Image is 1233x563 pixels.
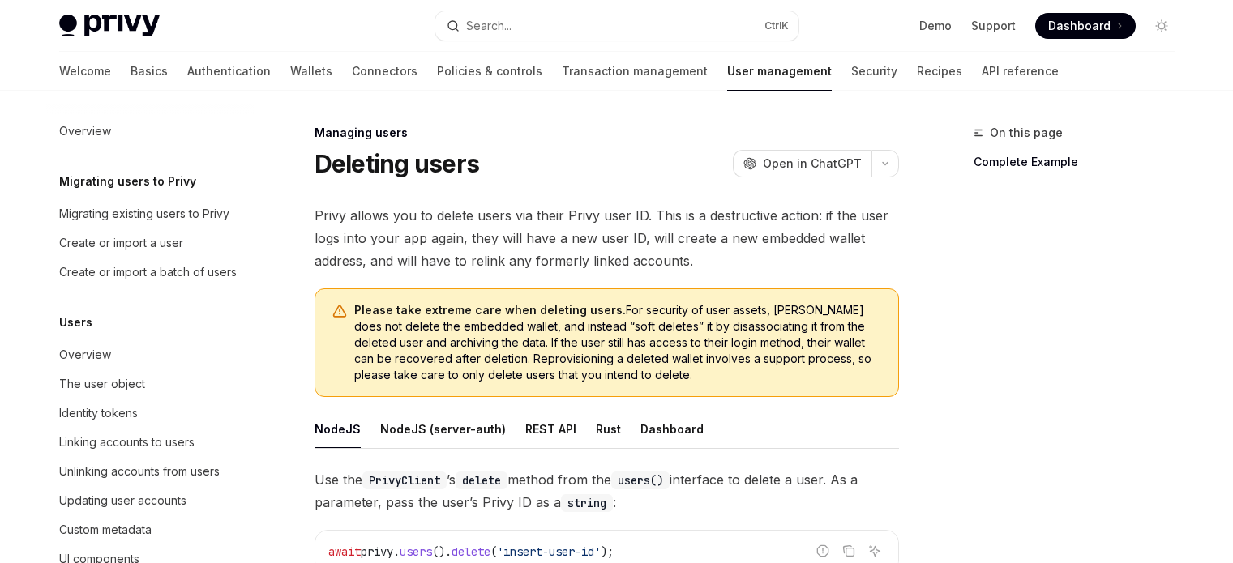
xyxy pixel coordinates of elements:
[435,11,798,41] button: Open search
[315,125,899,141] div: Managing users
[354,302,882,383] span: For security of user assets, [PERSON_NAME] does not delete the embedded wallet, and instead “soft...
[46,428,254,457] a: Linking accounts to users
[1149,13,1175,39] button: Toggle dark mode
[380,410,506,448] div: NodeJS (server-auth)
[59,233,183,253] div: Create or import a user
[46,228,254,258] a: Create or import a user
[640,410,704,448] div: Dashboard
[315,149,480,178] h1: Deleting users
[59,172,196,191] h5: Migrating users to Privy
[290,52,332,91] a: Wallets
[59,491,186,510] div: Updating user accounts
[46,258,254,287] a: Create or import a batch of users
[561,494,613,512] code: string
[919,18,952,34] a: Demo
[727,52,832,91] a: User management
[990,123,1063,143] span: On this page
[46,457,254,486] a: Unlinking accounts from users
[46,515,254,544] a: Custom metadata
[59,345,111,365] div: Overview
[59,204,229,224] div: Migrating existing users to Privy
[562,52,708,91] a: Transaction management
[917,52,962,91] a: Recipes
[611,471,670,489] code: users()
[466,16,512,36] div: Search...
[59,262,237,282] div: Create or import a batch of users
[59,122,111,141] div: Overview
[315,204,899,272] span: Privy allows you to delete users via their Privy user ID. This is a destructive action: if the us...
[59,52,111,91] a: Welcome
[59,433,195,452] div: Linking accounts to users
[733,150,871,177] button: Open in ChatGPT
[59,313,92,332] h5: Users
[59,374,145,394] div: The user object
[352,52,417,91] a: Connectors
[46,340,254,369] a: Overview
[46,369,254,399] a: The user object
[764,19,789,32] span: Ctrl K
[46,399,254,428] a: Identity tokens
[59,462,220,481] div: Unlinking accounts from users
[1048,18,1111,34] span: Dashboard
[59,15,160,37] img: light logo
[982,52,1059,91] a: API reference
[59,403,138,423] div: Identity tokens
[131,52,168,91] a: Basics
[1035,13,1136,39] a: Dashboard
[315,468,899,514] span: Use the ’s method from the interface to delete a user. As a parameter, pass the user’s Privy ID a...
[46,117,254,146] a: Overview
[971,18,1016,34] a: Support
[437,52,542,91] a: Policies & controls
[354,303,626,317] strong: Please take extreme care when deleting users.
[46,486,254,515] a: Updating user accounts
[46,199,254,228] a: Migrating existing users to Privy
[596,410,621,448] div: Rust
[456,471,507,489] code: delete
[763,156,862,172] span: Open in ChatGPT
[59,520,152,540] div: Custom metadata
[974,149,1188,175] a: Complete Example
[187,52,271,91] a: Authentication
[851,52,897,91] a: Security
[525,410,576,448] div: REST API
[362,471,447,489] code: PrivyClient
[332,304,348,320] svg: Warning
[315,410,361,448] div: NodeJS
